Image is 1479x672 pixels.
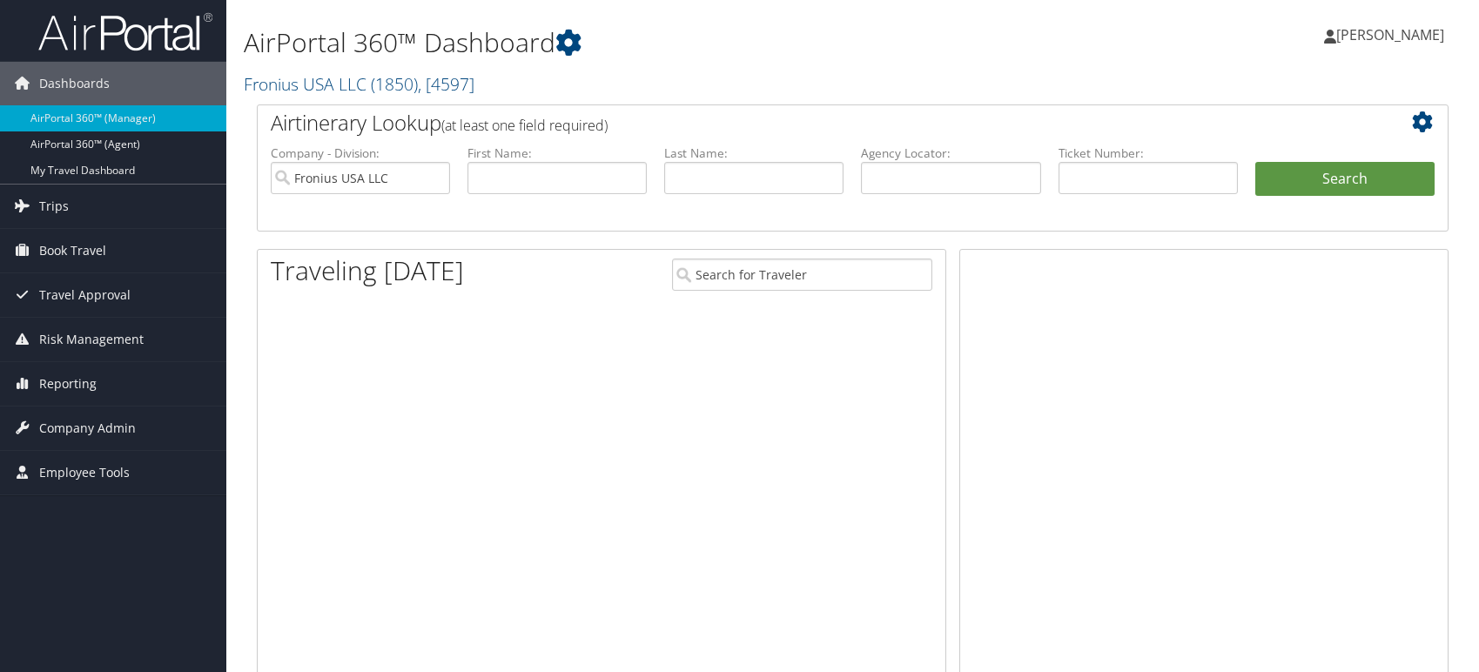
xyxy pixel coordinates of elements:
h1: Traveling [DATE] [271,252,464,289]
span: Travel Approval [39,273,131,317]
span: Employee Tools [39,451,130,494]
a: Fronius USA LLC [244,72,474,96]
span: Book Travel [39,229,106,272]
span: Risk Management [39,318,144,361]
input: Search for Traveler [672,259,932,291]
a: [PERSON_NAME] [1324,9,1462,61]
label: Company - Division: [271,144,450,162]
span: Reporting [39,362,97,406]
h1: AirPortal 360™ Dashboard [244,24,1056,61]
h2: Airtinerary Lookup [271,108,1335,138]
label: First Name: [467,144,647,162]
span: Dashboards [39,62,110,105]
span: (at least one field required) [441,116,608,135]
span: Trips [39,185,69,228]
span: , [ 4597 ] [418,72,474,96]
label: Ticket Number: [1059,144,1238,162]
span: Company Admin [39,407,136,450]
label: Last Name: [664,144,844,162]
label: Agency Locator: [861,144,1040,162]
span: ( 1850 ) [371,72,418,96]
img: airportal-logo.png [38,11,212,52]
button: Search [1255,162,1435,197]
span: [PERSON_NAME] [1336,25,1444,44]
